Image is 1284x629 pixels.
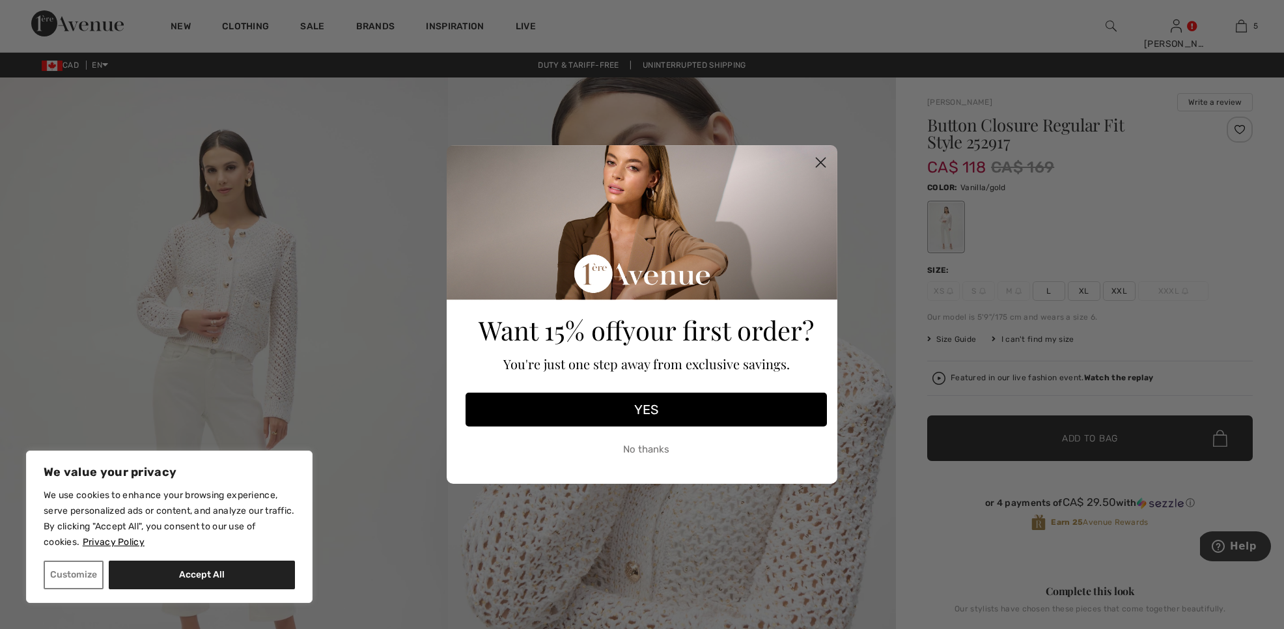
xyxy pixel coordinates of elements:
span: You're just one step away from exclusive savings. [503,355,790,372]
button: Customize [44,561,104,589]
span: your first order? [622,313,814,347]
p: We use cookies to enhance your browsing experience, serve personalized ads or content, and analyz... [44,488,295,550]
span: Want 15% off [479,313,622,347]
button: No thanks [466,433,827,466]
button: YES [466,393,827,426]
button: Accept All [109,561,295,589]
a: Privacy Policy [82,536,145,548]
span: Help [30,9,57,21]
button: Close dialog [809,151,832,174]
div: We value your privacy [26,451,313,603]
p: We value your privacy [44,464,295,480]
